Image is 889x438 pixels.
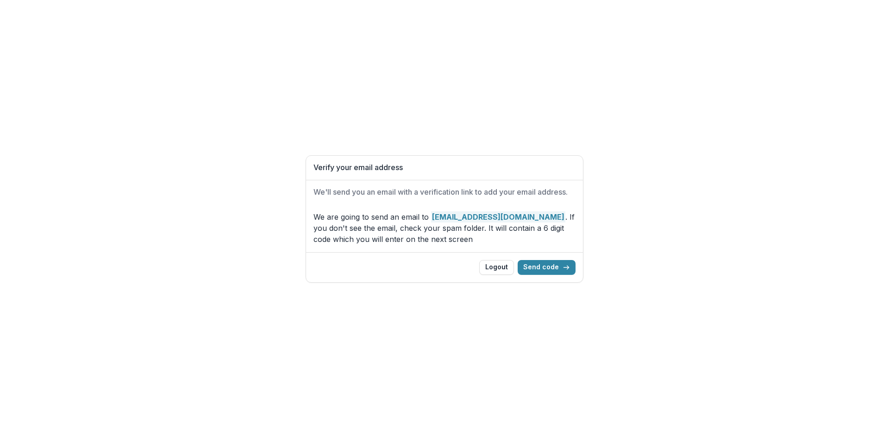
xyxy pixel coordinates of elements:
button: Send code [518,260,576,275]
h2: We'll send you an email with a verification link to add your email address. [313,188,576,197]
p: We are going to send an email to . If you don't see the email, check your spam folder. It will co... [313,211,576,245]
h1: Verify your email address [313,163,576,172]
button: Logout [479,260,514,275]
strong: [EMAIL_ADDRESS][DOMAIN_NAME] [431,211,565,222]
